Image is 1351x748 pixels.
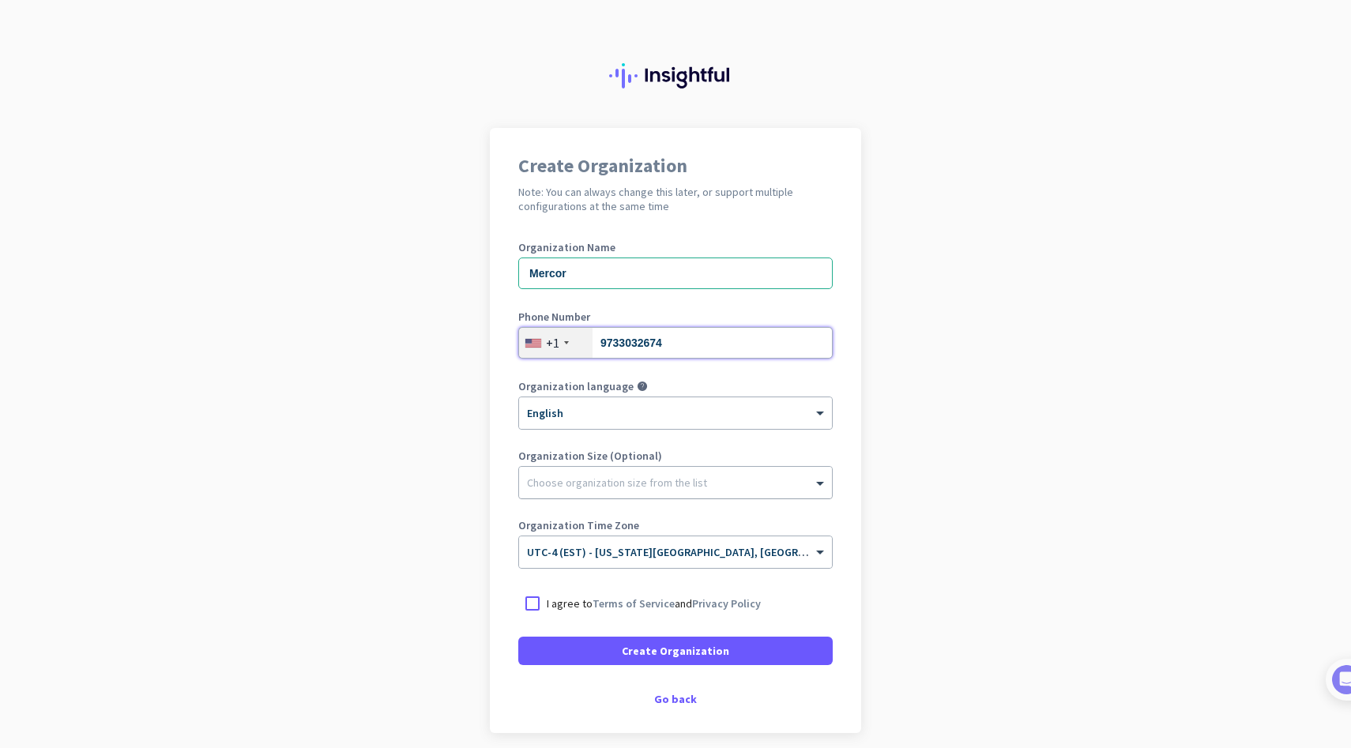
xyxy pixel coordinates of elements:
label: Organization Size (Optional) [518,450,833,461]
h1: Create Organization [518,156,833,175]
label: Organization language [518,381,634,392]
a: Privacy Policy [692,596,761,611]
h2: Note: You can always change this later, or support multiple configurations at the same time [518,185,833,213]
i: help [637,381,648,392]
img: Insightful [609,63,742,88]
input: What is the name of your organization? [518,257,833,289]
input: 201-555-0123 [518,327,833,359]
label: Phone Number [518,311,833,322]
div: +1 [546,335,559,351]
label: Organization Time Zone [518,520,833,531]
p: I agree to and [547,596,761,611]
label: Organization Name [518,242,833,253]
span: Create Organization [622,643,729,659]
a: Terms of Service [593,596,675,611]
div: Go back [518,693,833,705]
button: Create Organization [518,637,833,665]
